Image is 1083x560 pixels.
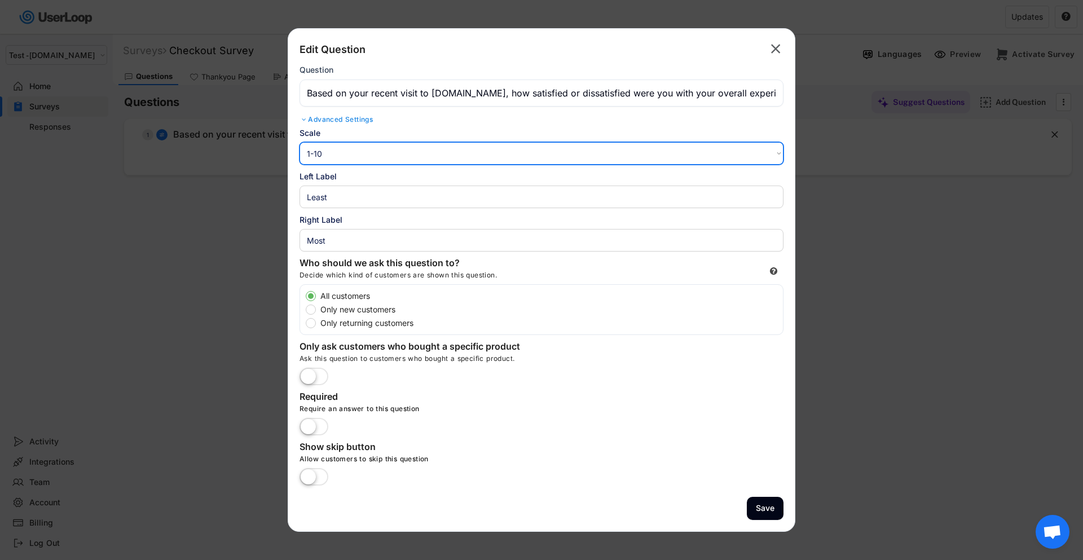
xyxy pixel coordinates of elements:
label: Only returning customers [317,319,783,327]
label: Only new customers [317,306,783,314]
div: Question [300,65,333,75]
div: Left Label [300,170,783,182]
div: Allow customers to skip this question [300,455,638,468]
button: Save [747,497,783,520]
div: Show skip button [300,441,525,455]
div: Decide which kind of customers are shown this question. [300,271,582,284]
div: Edit Question [300,43,366,56]
div: Right Label [300,214,783,226]
div: Advanced Settings [300,115,783,124]
div: Required [300,391,525,404]
label: All customers [317,292,783,300]
button:  [768,40,783,58]
div: Ask this question to customers who bought a specific product. [300,354,783,368]
div: Open chat [1036,515,1069,549]
div: Scale [300,127,783,139]
text:  [771,41,781,57]
div: Only ask customers who bought a specific product [300,341,525,354]
div: Require an answer to this question [300,404,638,418]
input: Type your question here... [300,80,783,107]
div: Who should we ask this question to? [300,257,525,271]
